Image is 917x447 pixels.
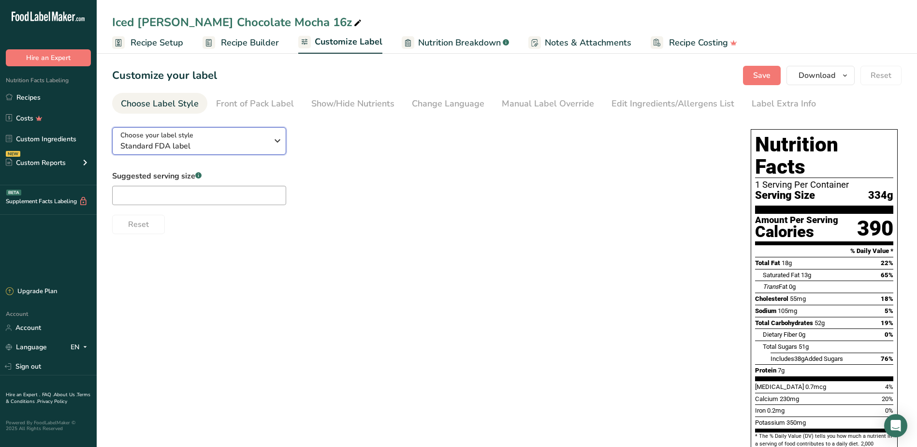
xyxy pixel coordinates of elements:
span: Dietary Fiber [763,331,797,338]
span: 0g [799,331,805,338]
span: Includes Added Sugars [771,355,843,362]
div: Open Intercom Messenger [884,414,907,437]
button: Hire an Expert [6,49,91,66]
a: Recipe Builder [203,32,279,54]
span: 19% [881,319,893,327]
div: Change Language [412,97,484,110]
span: Notes & Attachments [545,36,631,49]
span: Cholesterol [755,295,788,302]
a: Nutrition Breakdown [402,32,509,54]
span: 18g [782,259,792,267]
div: EN [71,342,91,353]
span: 334g [868,190,893,202]
a: Hire an Expert . [6,391,40,398]
span: Saturated Fat [763,271,800,279]
span: Reset [871,70,891,81]
span: Protein [755,367,776,374]
a: Recipe Costing [651,32,737,54]
a: FAQ . [42,391,54,398]
div: Label Extra Info [752,97,816,110]
button: Download [786,66,855,85]
section: % Daily Value * [755,245,893,257]
div: Custom Reports [6,158,66,168]
span: 38g [794,355,804,362]
span: Recipe Costing [669,36,728,49]
a: Recipe Setup [112,32,183,54]
span: Potassium [755,419,785,426]
span: 20% [882,395,893,402]
button: Save [743,66,781,85]
span: Reset [128,219,149,230]
div: Manual Label Override [502,97,594,110]
span: 76% [881,355,893,362]
div: 390 [857,216,893,241]
span: 22% [881,259,893,267]
span: 105mg [778,307,797,314]
span: Recipe Setup [131,36,183,49]
span: 18% [881,295,893,302]
span: 4% [885,383,893,390]
span: Serving Size [755,190,815,202]
a: Notes & Attachments [528,32,631,54]
span: Total Sugars [763,343,797,350]
div: Calories [755,225,838,239]
label: Suggested serving size [112,170,286,182]
span: 5% [885,307,893,314]
span: 55mg [790,295,806,302]
span: Sodium [755,307,776,314]
span: 51g [799,343,809,350]
a: Language [6,339,47,356]
span: Customize Label [315,35,382,48]
div: Edit Ingredients/Allergens List [611,97,734,110]
span: Fat [763,283,787,290]
span: 0% [885,407,893,414]
div: BETA [6,190,21,195]
span: [MEDICAL_DATA] [755,383,804,390]
a: About Us . [54,391,77,398]
a: Customize Label [298,31,382,54]
span: 7g [778,367,785,374]
div: Show/Hide Nutrients [311,97,394,110]
button: Reset [112,215,165,234]
div: Amount Per Serving [755,216,838,225]
a: Terms & Conditions . [6,391,90,405]
span: Standard FDA label [120,140,268,152]
div: Front of Pack Label [216,97,294,110]
span: 0.7mcg [805,383,826,390]
span: 65% [881,271,893,279]
span: Recipe Builder [221,36,279,49]
div: Powered By FoodLabelMaker © 2025 All Rights Reserved [6,420,91,432]
button: Choose your label style Standard FDA label [112,127,286,155]
span: 350mg [786,419,806,426]
h1: Nutrition Facts [755,134,893,178]
span: Nutrition Breakdown [418,36,501,49]
div: 1 Serving Per Container [755,180,893,190]
div: Choose Label Style [121,97,199,110]
span: 13g [801,271,811,279]
span: Calcium [755,395,778,402]
i: Trans [763,283,779,290]
span: 0.2mg [767,407,785,414]
span: Iron [755,407,766,414]
span: 0g [789,283,796,290]
span: 0% [885,331,893,338]
div: Iced [PERSON_NAME] Chocolate Mocha 16z [112,14,364,31]
span: Download [799,70,835,81]
span: 52g [815,319,825,327]
div: Upgrade Plan [6,287,57,297]
div: NEW [6,151,20,157]
span: Choose your label style [120,130,193,140]
span: Total Carbohydrates [755,319,813,327]
button: Reset [860,66,902,85]
span: Total Fat [755,259,780,267]
span: 230mg [780,395,799,402]
h1: Customize your label [112,68,217,84]
a: Privacy Policy [37,398,67,405]
span: Save [753,70,771,81]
